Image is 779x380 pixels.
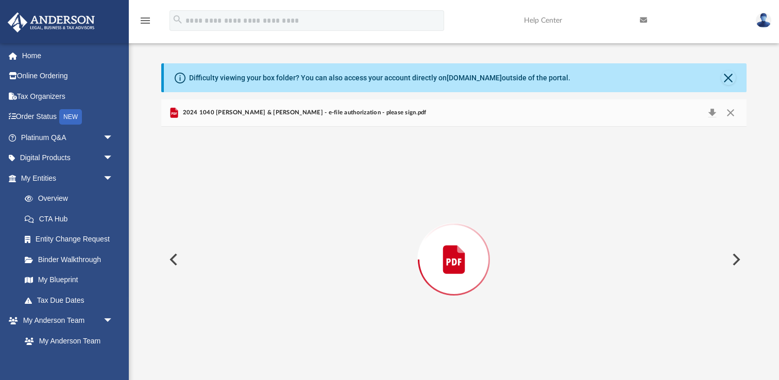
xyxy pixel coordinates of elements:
a: My Blueprint [14,270,124,290]
a: [DOMAIN_NAME] [447,74,502,82]
i: menu [139,14,151,27]
i: search [172,14,183,25]
a: Binder Walkthrough [14,249,129,270]
button: Close [721,71,736,85]
a: My Entitiesarrow_drop_down [7,168,129,188]
span: arrow_drop_down [103,148,124,169]
button: Download [703,106,721,120]
button: Close [721,106,740,120]
a: Tax Due Dates [14,290,129,310]
a: Order StatusNEW [7,107,129,128]
button: Previous File [161,245,184,274]
a: CTA Hub [14,209,129,229]
a: Overview [14,188,129,209]
button: Next File [724,245,747,274]
a: Home [7,45,129,66]
span: arrow_drop_down [103,168,124,189]
img: Anderson Advisors Platinum Portal [5,12,98,32]
a: menu [139,20,151,27]
span: 2024 1040 [PERSON_NAME] & [PERSON_NAME] - e-file authorization - please sign.pdf [180,108,426,117]
span: arrow_drop_down [103,127,124,148]
a: Tax Organizers [7,86,129,107]
a: Platinum Q&Aarrow_drop_down [7,127,129,148]
div: Difficulty viewing your box folder? You can also access your account directly on outside of the p... [189,73,570,83]
a: My Anderson Team [14,331,118,351]
a: Online Ordering [7,66,129,87]
span: arrow_drop_down [103,310,124,332]
a: Digital Productsarrow_drop_down [7,148,129,168]
a: My Anderson Teamarrow_drop_down [7,310,124,331]
div: NEW [59,109,82,125]
img: User Pic [756,13,771,28]
a: Entity Change Request [14,229,129,250]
